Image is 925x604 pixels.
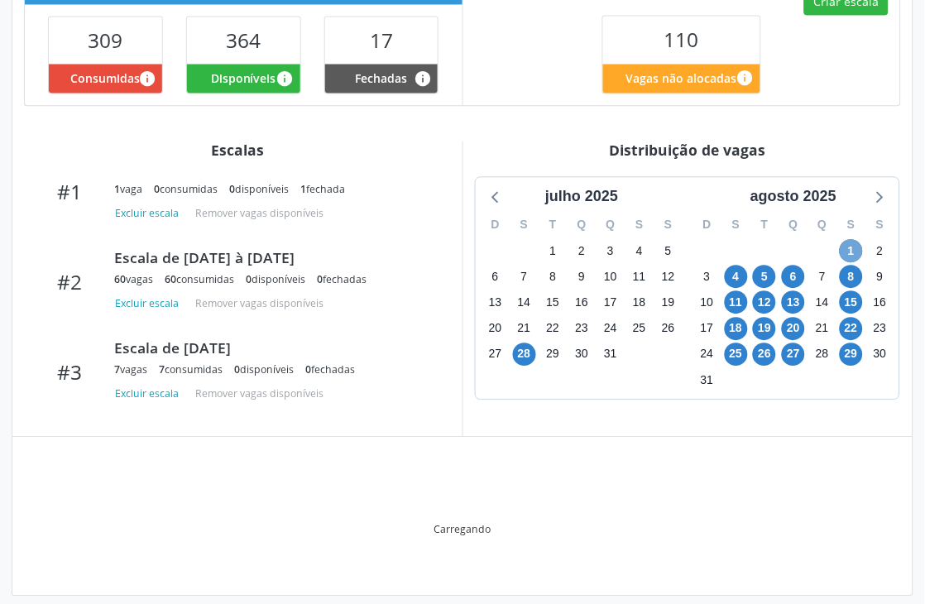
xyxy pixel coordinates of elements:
div: #3 [36,360,103,384]
span: terça-feira, 8 de julho de 2025 [541,265,564,288]
span: 110 [664,26,699,53]
span: sexta-feira, 15 de agosto de 2025 [840,290,863,314]
span: sábado, 9 de agosto de 2025 [869,265,892,288]
span: domingo, 17 de agosto de 2025 [696,317,719,340]
span: 309 [88,26,122,54]
span: sexta-feira, 4 de julho de 2025 [628,239,651,262]
span: quarta-feira, 2 de julho de 2025 [570,239,593,262]
div: Q [597,212,625,237]
button: Excluir escala [114,203,185,225]
div: D [693,212,721,237]
span: segunda-feira, 7 de julho de 2025 [513,265,536,288]
div: Q [568,212,597,237]
div: disponíveis [234,362,294,376]
span: Vagas não alocadas [626,70,737,87]
span: sexta-feira, 25 de julho de 2025 [628,317,651,340]
span: sexta-feira, 8 de agosto de 2025 [840,265,863,288]
div: Q [779,212,808,237]
span: domingo, 31 de agosto de 2025 [696,368,719,391]
span: sábado, 5 de julho de 2025 [657,239,680,262]
span: terça-feira, 5 de agosto de 2025 [753,265,776,288]
span: sábado, 2 de agosto de 2025 [869,239,892,262]
div: Escala de [DATE] à [DATE] [114,248,427,266]
span: 7 [114,362,120,376]
span: 60 [114,272,126,286]
button: Excluir escala [114,382,185,405]
div: vagas [114,272,153,286]
span: 0 [154,182,160,196]
div: consumidas [165,272,234,286]
span: domingo, 6 de julho de 2025 [484,265,507,288]
div: vagas [114,362,147,376]
div: agosto 2025 [744,185,843,208]
span: quinta-feira, 24 de julho de 2025 [599,317,622,340]
div: Carregando [434,522,491,536]
span: quinta-feira, 21 de agosto de 2025 [811,317,834,340]
span: 0 [234,362,240,376]
span: terça-feira, 22 de julho de 2025 [541,317,564,340]
div: Escala de [DATE] [114,158,427,176]
span: 0 [305,362,311,376]
i: Vagas alocadas e sem marcações associadas [276,70,295,88]
div: T [539,212,568,237]
span: quinta-feira, 28 de agosto de 2025 [811,343,834,366]
span: sábado, 19 de julho de 2025 [657,290,680,314]
span: segunda-feira, 21 de julho de 2025 [513,317,536,340]
span: 0 [246,272,252,286]
div: S [654,212,683,237]
div: vaga [114,182,142,196]
span: sábado, 23 de agosto de 2025 [869,317,892,340]
div: Escalas [24,141,451,159]
span: 0 [317,272,323,286]
div: Escala de [DATE] [114,338,427,357]
span: terça-feira, 26 de agosto de 2025 [753,343,776,366]
span: segunda-feira, 28 de julho de 2025 [513,343,536,366]
div: fechadas [305,362,355,376]
span: sexta-feira, 11 de julho de 2025 [628,265,651,288]
i: Vagas alocadas e sem marcações associadas que tiveram sua disponibilidade fechada [414,70,432,88]
span: quinta-feira, 14 de agosto de 2025 [811,290,834,314]
span: terça-feira, 12 de agosto de 2025 [753,290,776,314]
div: disponíveis [229,182,289,196]
span: 17 [370,26,393,54]
span: terça-feira, 15 de julho de 2025 [541,290,564,314]
button: Excluir escala [114,293,185,315]
span: domingo, 10 de agosto de 2025 [696,290,719,314]
span: sexta-feira, 29 de agosto de 2025 [840,343,863,366]
span: segunda-feira, 14 de julho de 2025 [513,290,536,314]
span: quinta-feira, 17 de julho de 2025 [599,290,622,314]
span: quarta-feira, 6 de agosto de 2025 [782,265,805,288]
span: domingo, 27 de julho de 2025 [484,343,507,366]
span: segunda-feira, 4 de agosto de 2025 [725,265,748,288]
span: segunda-feira, 18 de agosto de 2025 [725,317,748,340]
div: S [721,212,750,237]
span: segunda-feira, 25 de agosto de 2025 [725,343,748,366]
span: quarta-feira, 13 de agosto de 2025 [782,290,805,314]
span: quinta-feira, 31 de julho de 2025 [599,343,622,366]
span: Disponíveis [211,70,276,87]
span: 364 [226,26,261,54]
i: Vagas alocadas que possuem marcações associadas [138,70,156,88]
div: fechada [300,182,345,196]
span: 0 [229,182,235,196]
div: julho 2025 [539,185,625,208]
span: domingo, 13 de julho de 2025 [484,290,507,314]
span: sexta-feira, 22 de agosto de 2025 [840,317,863,340]
div: Q [808,212,837,237]
span: sexta-feira, 1 de agosto de 2025 [840,239,863,262]
span: sábado, 12 de julho de 2025 [657,265,680,288]
span: sábado, 30 de agosto de 2025 [869,343,892,366]
span: quarta-feira, 27 de agosto de 2025 [782,343,805,366]
span: quarta-feira, 30 de julho de 2025 [570,343,593,366]
div: consumidas [159,362,223,376]
div: #1 [36,180,103,204]
div: S [510,212,539,237]
div: S [625,212,654,237]
span: quinta-feira, 3 de julho de 2025 [599,239,622,262]
span: 1 [114,182,120,196]
div: T [750,212,779,237]
span: domingo, 24 de agosto de 2025 [696,343,719,366]
div: S [865,212,894,237]
span: Consumidas [70,70,140,87]
span: domingo, 3 de agosto de 2025 [696,265,719,288]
